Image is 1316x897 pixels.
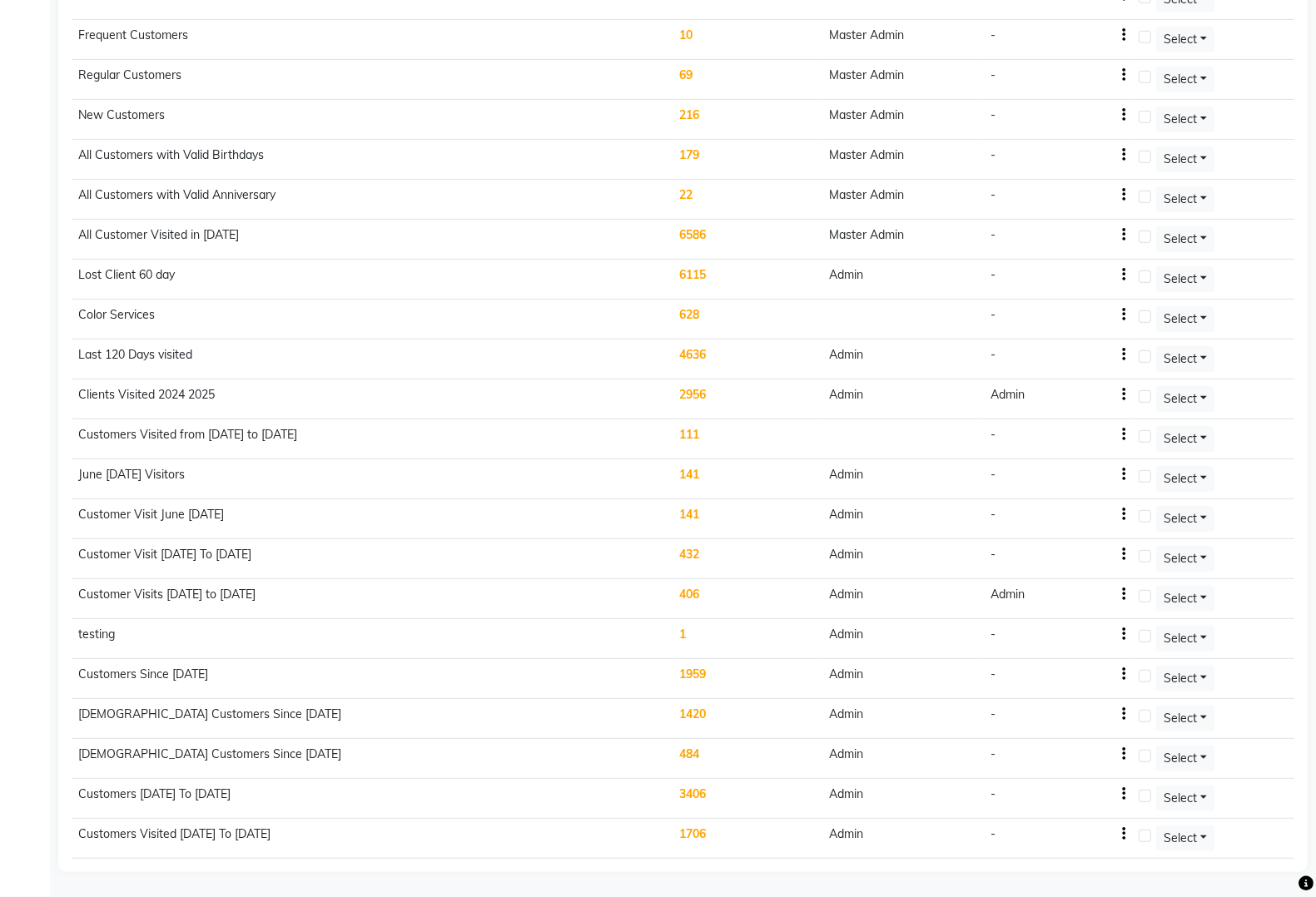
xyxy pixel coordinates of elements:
[1156,746,1214,771] button: Select
[72,539,673,579] td: Customer Visit [DATE] To [DATE]
[72,60,673,100] td: Regular Customers
[72,779,673,819] td: Customers [DATE] To [DATE]
[673,739,822,779] td: 484
[991,825,996,843] div: -
[673,100,822,140] td: 216
[991,546,996,563] div: -
[673,339,822,379] td: 4636
[991,107,996,124] div: -
[1156,506,1214,532] button: Select
[1156,546,1214,572] button: Select
[673,20,822,60] td: 10
[72,579,673,619] td: Customer Visits [DATE] to [DATE]
[1156,107,1214,132] button: Select
[1156,386,1214,412] button: Select
[991,426,996,444] div: -
[1156,666,1214,691] button: Select
[823,260,984,300] td: Admin
[1164,391,1197,406] span: Select
[991,666,996,683] div: -
[72,140,673,180] td: All Customers with Valid Birthdays
[72,659,673,699] td: Customers Since [DATE]
[991,785,996,803] div: -
[1156,186,1214,212] button: Select
[1164,471,1197,486] span: Select
[72,339,673,379] td: Last 120 Days visited
[823,779,984,819] td: Admin
[823,819,984,859] td: Admin
[1156,466,1214,492] button: Select
[991,586,1025,603] div: Admin
[1164,671,1197,686] span: Select
[991,27,996,44] div: -
[673,699,822,739] td: 1420
[991,506,996,523] div: -
[673,300,822,339] td: 628
[991,466,996,483] div: -
[1164,711,1197,726] span: Select
[1164,112,1197,126] span: Select
[1164,511,1197,526] span: Select
[1164,72,1197,87] span: Select
[673,539,822,579] td: 432
[823,100,984,140] td: Master Admin
[1164,351,1197,366] span: Select
[72,379,673,419] td: Clients Visited 2024 2025
[673,579,822,619] td: 406
[72,419,673,459] td: Customers Visited from [DATE] to [DATE]
[1156,825,1214,851] button: Select
[673,260,822,300] td: 6115
[823,499,984,539] td: Admin
[72,699,673,739] td: [DEMOGRAPHIC_DATA] Customers Since [DATE]
[823,140,984,180] td: Master Admin
[72,220,673,260] td: All Customer Visited in [DATE]
[1156,306,1214,332] button: Select
[991,266,996,284] div: -
[72,180,673,220] td: All Customers with Valid Anniversary
[823,739,984,779] td: Admin
[991,146,996,164] div: -
[673,379,822,419] td: 2956
[72,20,673,60] td: Frequent Customers
[1156,266,1214,292] button: Select
[72,100,673,140] td: New Customers
[823,180,984,220] td: Master Admin
[1164,551,1197,566] span: Select
[1164,271,1197,286] span: Select
[673,779,822,819] td: 3406
[673,60,822,100] td: 69
[991,226,996,244] div: -
[823,339,984,379] td: Admin
[823,699,984,739] td: Admin
[673,499,822,539] td: 141
[991,67,996,84] div: -
[1156,226,1214,252] button: Select
[72,459,673,499] td: June [DATE] Visitors
[1156,785,1214,811] button: Select
[1156,426,1214,452] button: Select
[72,819,673,859] td: Customers Visited [DATE] To [DATE]
[991,306,996,324] div: -
[1164,231,1197,246] span: Select
[823,379,984,419] td: Admin
[1164,32,1197,47] span: Select
[72,619,673,659] td: testing
[991,186,996,204] div: -
[72,300,673,339] td: Color Services
[673,459,822,499] td: 141
[1164,751,1197,766] span: Select
[673,140,822,180] td: 179
[1156,146,1214,172] button: Select
[1156,626,1214,652] button: Select
[823,220,984,260] td: Master Admin
[991,626,996,643] div: -
[991,746,996,763] div: -
[673,819,822,859] td: 1706
[1156,586,1214,612] button: Select
[991,346,996,364] div: -
[823,60,984,100] td: Master Admin
[991,386,1025,404] div: Admin
[823,619,984,659] td: Admin
[673,619,822,659] td: 1
[1164,311,1197,326] span: Select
